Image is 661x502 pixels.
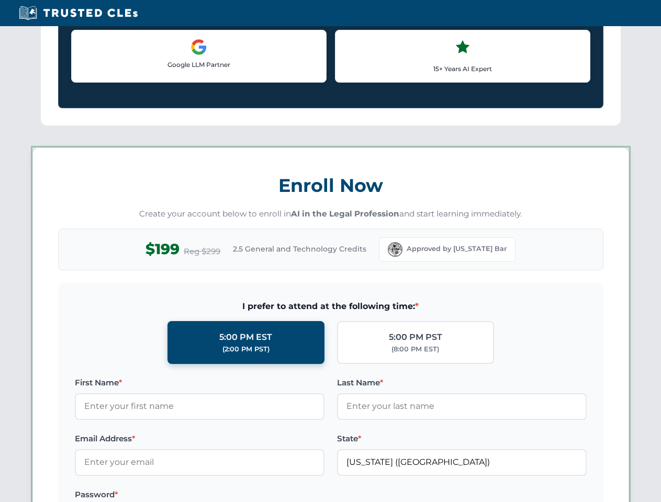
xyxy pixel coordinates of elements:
p: Google LLM Partner [80,60,318,70]
label: Password [75,488,324,501]
label: First Name [75,376,324,389]
h3: Enroll Now [58,169,603,202]
img: Google [191,39,207,55]
div: (8:00 PM EST) [391,344,439,355]
p: Create your account below to enroll in and start learning immediately. [58,208,603,220]
p: 15+ Years AI Expert [344,64,581,74]
input: Enter your last name [337,393,587,419]
div: 5:00 PM PST [389,330,442,344]
span: 2.5 General and Technology Credits [233,243,366,255]
img: Florida Bar [388,242,402,257]
span: Reg $299 [184,245,220,258]
span: I prefer to attend at the following time: [75,300,587,313]
strong: AI in the Legal Profession [291,209,399,219]
input: Enter your email [75,449,324,475]
div: 5:00 PM EST [219,330,272,344]
label: Email Address [75,432,324,445]
label: State [337,432,587,445]
input: Florida (FL) [337,449,587,475]
label: Last Name [337,376,587,389]
img: Trusted CLEs [16,5,141,21]
input: Enter your first name [75,393,324,419]
div: (2:00 PM PST) [222,344,270,355]
span: Approved by [US_STATE] Bar [407,244,507,254]
span: $199 [145,237,180,261]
